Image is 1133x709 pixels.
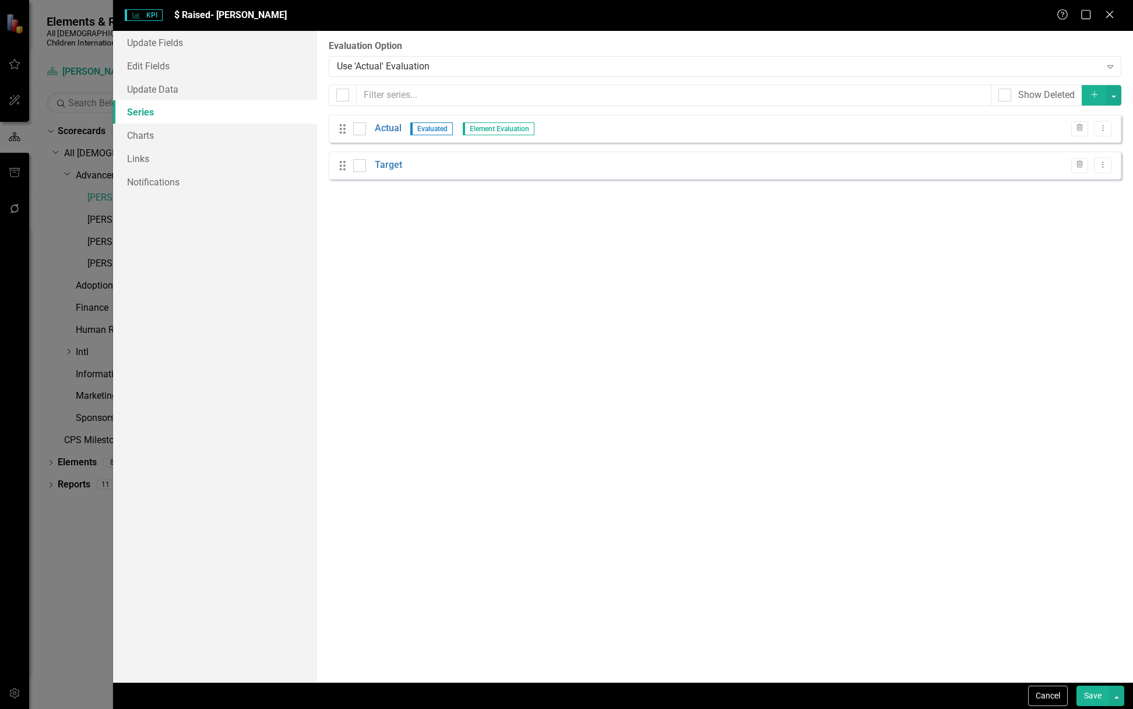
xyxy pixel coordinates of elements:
[113,100,317,124] a: Series
[1028,686,1068,706] button: Cancel
[1018,89,1075,102] div: Show Deleted
[113,78,317,101] a: Update Data
[113,170,317,194] a: Notifications
[1076,686,1109,706] button: Save
[113,31,317,54] a: Update Fields
[410,122,453,135] span: Evaluated
[375,159,402,172] a: Target
[463,122,534,135] span: Element Evaluation
[356,85,991,106] input: Filter series...
[329,40,1121,53] label: Evaluation Option
[113,124,317,147] a: Charts
[113,54,317,78] a: Edit Fields
[174,9,287,20] span: $ Raised- [PERSON_NAME]
[113,147,317,170] a: Links
[375,122,402,135] a: Actual
[125,9,162,21] span: KPI
[337,59,1100,73] div: Use 'Actual' Evaluation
